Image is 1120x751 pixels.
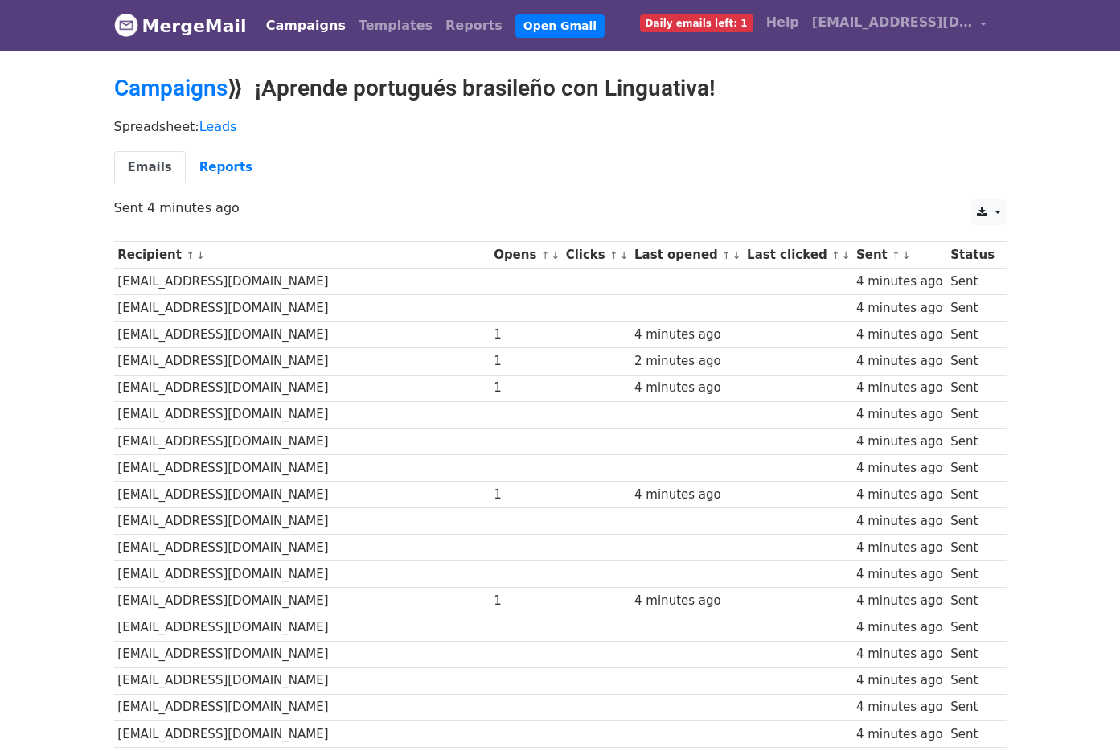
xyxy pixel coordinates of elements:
[114,667,490,694] td: [EMAIL_ADDRESS][DOMAIN_NAME]
[114,535,490,561] td: [EMAIL_ADDRESS][DOMAIN_NAME]
[551,249,560,261] a: ↓
[856,565,943,584] div: 4 minutes ago
[114,295,490,322] td: [EMAIL_ADDRESS][DOMAIN_NAME]
[490,242,562,269] th: Opens
[630,242,743,269] th: Last opened
[634,6,760,39] a: Daily emails left: 1
[352,10,439,42] a: Templates
[760,6,806,39] a: Help
[946,588,998,614] td: Sent
[806,6,994,44] a: [EMAIL_ADDRESS][DOMAIN_NAME]
[114,588,490,614] td: [EMAIL_ADDRESS][DOMAIN_NAME]
[856,698,943,716] div: 4 minutes ago
[831,249,840,261] a: ↑
[946,481,998,507] td: Sent
[609,249,618,261] a: ↑
[946,428,998,454] td: Sent
[515,14,605,38] a: Open Gmail
[186,151,266,184] a: Reports
[946,454,998,481] td: Sent
[732,249,741,261] a: ↓
[494,352,558,371] div: 1
[856,512,943,531] div: 4 minutes ago
[946,561,998,588] td: Sent
[856,352,943,371] div: 4 minutes ago
[946,401,998,428] td: Sent
[856,618,943,637] div: 4 minutes ago
[856,299,943,318] div: 4 minutes ago
[494,379,558,397] div: 1
[892,249,901,261] a: ↑
[562,242,630,269] th: Clicks
[114,348,490,375] td: [EMAIL_ADDRESS][DOMAIN_NAME]
[812,13,973,32] span: [EMAIL_ADDRESS][DOMAIN_NAME]
[856,326,943,344] div: 4 minutes ago
[634,486,739,504] div: 4 minutes ago
[946,269,998,295] td: Sent
[114,75,1007,102] h2: ⟫ ¡Aprende portugués brasileño con Linguativa!
[946,535,998,561] td: Sent
[946,375,998,401] td: Sent
[856,671,943,690] div: 4 minutes ago
[114,694,490,720] td: [EMAIL_ADDRESS][DOMAIN_NAME]
[114,9,247,43] a: MergeMail
[114,614,490,641] td: [EMAIL_ADDRESS][DOMAIN_NAME]
[1040,674,1120,751] iframe: Chat Widget
[946,348,998,375] td: Sent
[946,322,998,348] td: Sent
[946,667,998,694] td: Sent
[902,249,911,261] a: ↓
[946,242,998,269] th: Status
[946,720,998,747] td: Sent
[541,249,550,261] a: ↑
[494,326,558,344] div: 1
[260,10,352,42] a: Campaigns
[114,720,490,747] td: [EMAIL_ADDRESS][DOMAIN_NAME]
[856,273,943,291] div: 4 minutes ago
[114,118,1007,135] p: Spreadsheet:
[856,459,943,478] div: 4 minutes ago
[842,249,851,261] a: ↓
[946,614,998,641] td: Sent
[634,352,739,371] div: 2 minutes ago
[494,486,558,504] div: 1
[114,13,138,37] img: MergeMail logo
[439,10,509,42] a: Reports
[114,508,490,535] td: [EMAIL_ADDRESS][DOMAIN_NAME]
[856,433,943,451] div: 4 minutes ago
[114,641,490,667] td: [EMAIL_ADDRESS][DOMAIN_NAME]
[946,694,998,720] td: Sent
[114,481,490,507] td: [EMAIL_ADDRESS][DOMAIN_NAME]
[114,561,490,588] td: [EMAIL_ADDRESS][DOMAIN_NAME]
[199,119,237,134] a: Leads
[1040,674,1120,751] div: Widget de chat
[946,295,998,322] td: Sent
[494,592,558,610] div: 1
[722,249,731,261] a: ↑
[114,428,490,454] td: [EMAIL_ADDRESS][DOMAIN_NAME]
[114,75,228,101] a: Campaigns
[114,242,490,269] th: Recipient
[114,199,1007,216] p: Sent 4 minutes ago
[196,249,205,261] a: ↓
[946,641,998,667] td: Sent
[743,242,852,269] th: Last clicked
[946,508,998,535] td: Sent
[114,151,186,184] a: Emails
[186,249,195,261] a: ↑
[852,242,946,269] th: Sent
[634,592,739,610] div: 4 minutes ago
[856,539,943,557] div: 4 minutes ago
[856,645,943,663] div: 4 minutes ago
[634,379,739,397] div: 4 minutes ago
[114,269,490,295] td: [EMAIL_ADDRESS][DOMAIN_NAME]
[640,14,753,32] span: Daily emails left: 1
[114,322,490,348] td: [EMAIL_ADDRESS][DOMAIN_NAME]
[856,592,943,610] div: 4 minutes ago
[856,379,943,397] div: 4 minutes ago
[856,405,943,424] div: 4 minutes ago
[114,401,490,428] td: [EMAIL_ADDRESS][DOMAIN_NAME]
[856,725,943,744] div: 4 minutes ago
[114,375,490,401] td: [EMAIL_ADDRESS][DOMAIN_NAME]
[620,249,629,261] a: ↓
